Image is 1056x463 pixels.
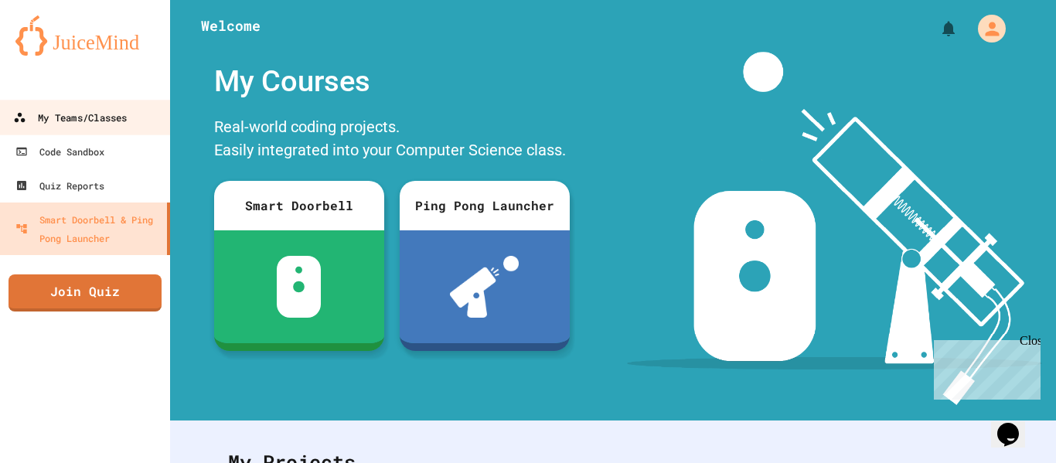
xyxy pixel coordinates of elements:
div: My Notifications [911,15,962,42]
img: banner-image-my-projects.png [627,52,1041,405]
img: logo-orange.svg [15,15,155,56]
iframe: chat widget [928,334,1041,400]
div: Chat with us now!Close [6,6,107,98]
div: Code Sandbox [15,142,104,161]
div: Smart Doorbell [214,181,384,230]
img: sdb-white.svg [277,256,321,318]
div: My Account [962,11,1010,46]
div: Quiz Reports [15,176,104,195]
div: Smart Doorbell & Ping Pong Launcher [15,210,161,247]
div: Ping Pong Launcher [400,181,570,230]
a: Join Quiz [9,274,162,312]
div: My Courses [206,52,577,111]
div: Real-world coding projects. Easily integrated into your Computer Science class. [206,111,577,169]
img: ppl-with-ball.png [450,256,519,318]
div: My Teams/Classes [13,108,127,128]
iframe: chat widget [991,401,1041,448]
